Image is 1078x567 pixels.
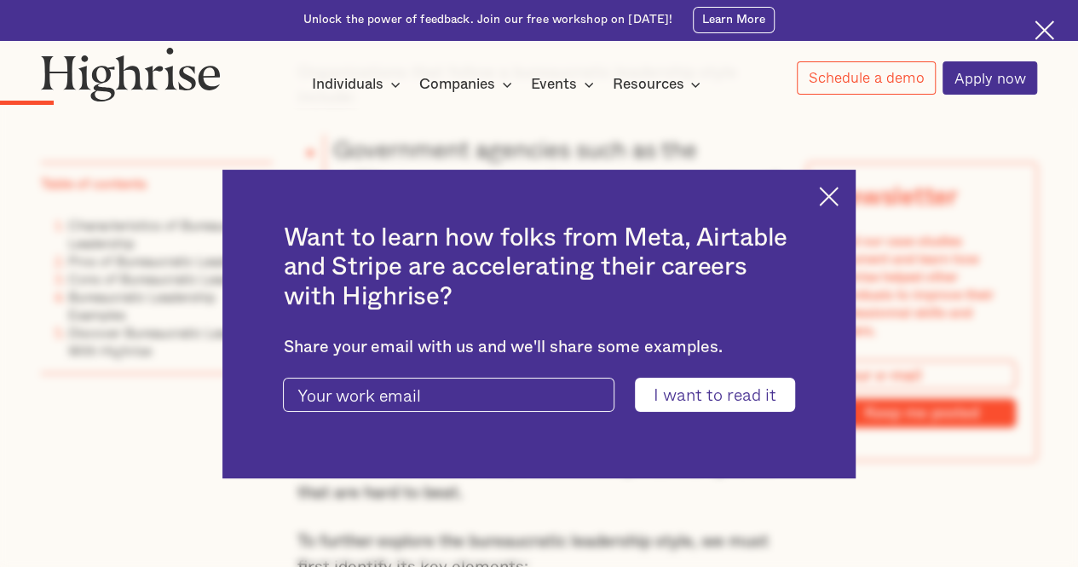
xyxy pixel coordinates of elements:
[531,74,599,95] div: Events
[419,74,495,95] div: Companies
[312,74,406,95] div: Individuals
[693,7,775,33] a: Learn More
[312,74,383,95] div: Individuals
[797,61,936,95] a: Schedule a demo
[943,61,1037,95] a: Apply now
[419,74,517,95] div: Companies
[283,338,794,357] div: Share your email with us and we'll share some examples.
[283,378,794,411] form: current-ascender-blog-article-modal-form
[283,223,794,311] h2: Want to learn how folks from Meta, Airtable and Stripe are accelerating their careers with Highrise?
[1035,20,1054,40] img: Cross icon
[41,47,221,101] img: Highrise logo
[531,74,577,95] div: Events
[612,74,683,95] div: Resources
[283,378,614,411] input: Your work email
[612,74,706,95] div: Resources
[635,378,794,411] input: I want to read it
[819,187,839,206] img: Cross icon
[303,12,673,28] div: Unlock the power of feedback. Join our free workshop on [DATE]!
